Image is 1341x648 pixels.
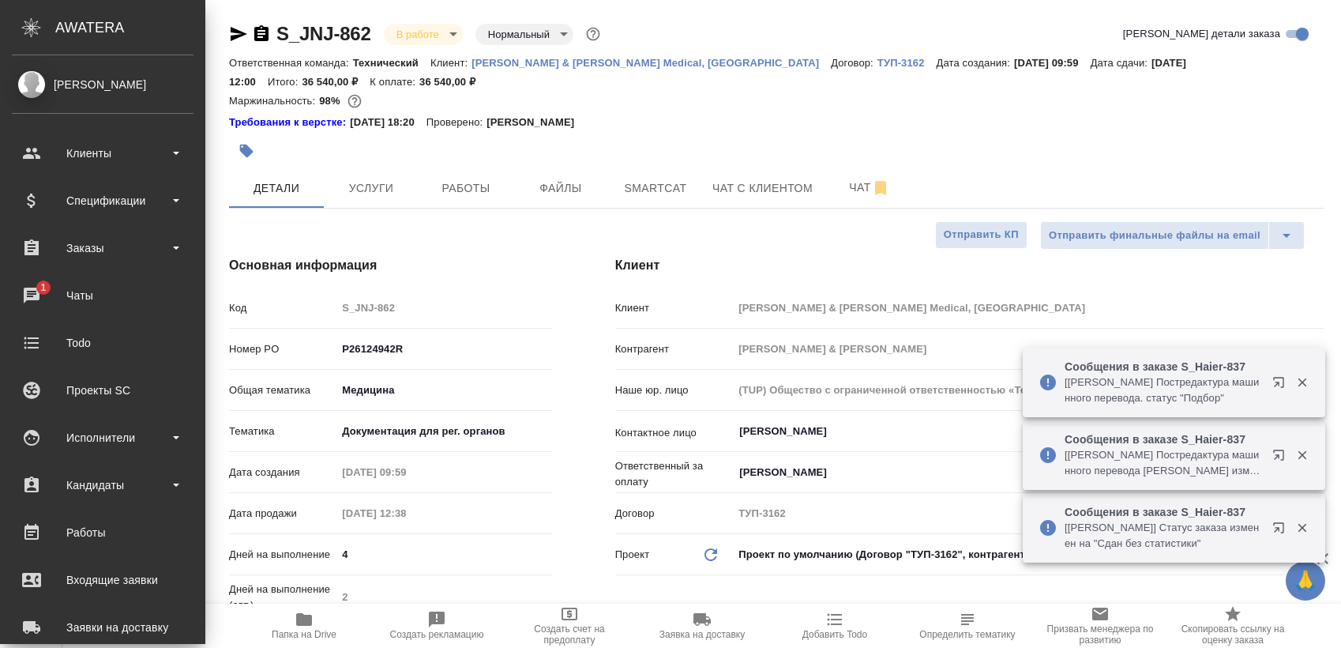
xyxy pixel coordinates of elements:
[392,28,444,41] button: В работе
[618,179,693,198] span: Smartcat
[31,280,55,296] span: 1
[229,547,336,563] p: Дней на выполнение
[319,95,344,107] p: 98%
[768,604,901,648] button: Добавить Todo
[1065,359,1262,375] p: Сообщения в заказе S_Haier-837
[935,221,1027,249] button: Отправить КП
[276,23,371,44] a: S_JNJ-862
[1065,375,1262,406] p: [[PERSON_NAME] Постредактура машинного перевода. статус "Подбор"
[831,57,877,69] p: Договор:
[12,568,193,592] div: Входящие заявки
[1065,431,1262,447] p: Сообщения в заказе S_Haier-837
[430,57,471,69] p: Клиент:
[615,425,734,441] p: Контактное лицо
[390,629,484,640] span: Создать рекламацию
[615,341,734,357] p: Контрагент
[229,256,552,275] h4: Основная информация
[659,629,745,640] span: Заявка на доставку
[336,377,551,404] div: Медицина
[4,608,201,647] a: Заявки на доставку
[733,296,1324,319] input: Пустое поле
[615,458,734,490] p: Ответственный за оплату
[229,57,353,69] p: Ответственная команда:
[229,582,336,613] p: Дней на выполнение (авт.)
[919,629,1015,640] span: Определить тематику
[523,179,599,198] span: Файлы
[1286,448,1318,462] button: Закрыть
[877,55,937,69] a: ТУП-3162
[229,300,336,316] p: Код
[336,543,551,566] input: ✎ Введи что-нибудь
[1286,375,1318,390] button: Закрыть
[944,226,1019,244] span: Отправить КП
[419,76,487,88] p: 36 540,00 ₽
[344,91,365,111] button: 457.00 RUB;
[615,506,734,522] p: Договор
[336,418,551,445] div: Документация для рег. органов
[268,76,302,88] p: Итого:
[336,502,475,525] input: Пустое поле
[350,115,426,130] p: [DATE] 18:20
[12,141,193,165] div: Клиенты
[733,379,1324,401] input: Пустое поле
[1040,221,1269,250] button: Отправить финальные файлы на email
[513,624,626,646] span: Создать счет на предоплату
[1014,57,1091,69] p: [DATE] 09:59
[471,55,831,69] a: [PERSON_NAME] & [PERSON_NAME] Medical, [GEOGRAPHIC_DATA]
[733,337,1324,360] input: Пустое поле
[336,586,551,608] input: Пустое поле
[4,513,201,552] a: Работы
[1263,439,1301,477] button: Открыть в новой вкладке
[238,604,370,648] button: Папка на Drive
[12,426,193,450] div: Исполнители
[12,379,193,402] div: Проекты SC
[486,115,586,130] p: [PERSON_NAME]
[615,300,734,316] p: Клиент
[1065,447,1262,479] p: [[PERSON_NAME] Постредактура машинного перевода [PERSON_NAME] изменился с 1435.6 слово на 1699.46...
[12,189,193,213] div: Спецификации
[55,12,205,43] div: AWATERA
[229,382,336,398] p: Общая тематика
[12,473,193,497] div: Кандидаты
[229,341,336,357] p: Номер PO
[1286,521,1318,535] button: Закрыть
[12,76,193,93] div: [PERSON_NAME]
[615,256,1324,275] h4: Клиент
[370,604,503,648] button: Создать рекламацию
[1263,367,1301,405] button: Открыть в новой вкладке
[733,502,1324,525] input: Пустое поле
[302,76,370,88] p: 36 540,00 ₽
[12,616,193,639] div: Заявки на доставку
[229,95,319,107] p: Маржинальность:
[12,284,193,307] div: Чаты
[475,24,573,45] div: В работе
[229,115,350,130] a: Требования к верстке:
[4,276,201,315] a: 1Чаты
[1263,512,1301,550] button: Открыть в новой вкладке
[428,179,504,198] span: Работы
[229,465,336,480] p: Дата создания
[937,57,1014,69] p: Дата создания:
[252,24,271,43] button: Скопировать ссылку
[1091,57,1151,69] p: Дата сдачи:
[229,134,264,168] button: Добавить тэг
[4,323,201,363] a: Todo
[802,629,867,640] span: Добавить Todo
[384,24,463,45] div: В работе
[229,506,336,522] p: Дата продажи
[12,521,193,544] div: Работы
[712,179,813,198] span: Чат с клиентом
[229,424,336,439] p: Тематика
[229,24,248,43] button: Скопировать ссылку для ЯМессенджера
[336,461,475,484] input: Пустое поле
[272,629,336,640] span: Папка на Drive
[832,178,907,198] span: Чат
[901,604,1034,648] button: Определить тематику
[12,236,193,260] div: Заказы
[12,331,193,355] div: Todo
[483,28,554,41] button: Нормальный
[336,337,551,360] input: ✎ Введи что-нибудь
[370,76,419,88] p: К оплате:
[4,371,201,410] a: Проекты SC
[1040,221,1305,250] div: split button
